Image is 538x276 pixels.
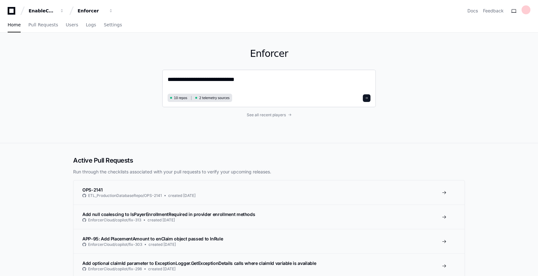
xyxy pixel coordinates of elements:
[199,96,229,100] span: 2 telemetry sources
[73,205,465,229] a: Add null coalescing to IsPayerEnrollmentRequired in provider enrollment methodsEnforcerCloud/copi...
[66,18,78,32] a: Users
[86,18,96,32] a: Logs
[483,8,504,14] button: Feedback
[73,180,465,205] a: OPS-2141ETL_ProductionDatabaseRepo/OPS-2141created [DATE]
[73,156,465,165] h2: Active Pull Requests
[82,187,102,192] span: OPS-2141
[66,23,78,27] span: Users
[148,266,176,272] span: created [DATE]
[8,23,21,27] span: Home
[88,218,141,223] span: EnforcerCloud/copilot/fix-313
[82,212,255,217] span: Add null coalescing to IsPayerEnrollmentRequired in provider enrollment methods
[78,8,105,14] div: Enforcer
[247,112,286,118] span: See all recent players
[88,242,142,247] span: EnforcerCloud/copilot/fix-303
[73,169,465,175] p: Run through the checklists associated with your pull requests to verify your upcoming releases.
[174,96,187,100] span: 10 repos
[29,8,56,14] div: EnableComp
[8,18,21,32] a: Home
[82,260,316,266] span: Add optional claimId parameter to ExceptionLogger.GetExceptionDetails calls where claimId variabl...
[88,266,142,272] span: EnforcerCloud/copilot/fix-298
[88,193,162,198] span: ETL_ProductionDatabaseRepo/OPS-2141
[168,193,196,198] span: created [DATE]
[28,18,58,32] a: Pull Requests
[28,23,58,27] span: Pull Requests
[73,229,465,253] a: APP-95: Add PlacementAmount to enClaim object passed to InRuleEnforcerCloud/copilot/fix-303create...
[467,8,478,14] a: Docs
[162,48,376,59] h1: Enforcer
[162,112,376,118] a: See all recent players
[148,242,176,247] span: created [DATE]
[104,23,122,27] span: Settings
[82,236,223,241] span: APP-95: Add PlacementAmount to enClaim object passed to InRule
[75,5,116,17] button: Enforcer
[26,5,67,17] button: EnableComp
[148,218,175,223] span: created [DATE]
[86,23,96,27] span: Logs
[104,18,122,32] a: Settings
